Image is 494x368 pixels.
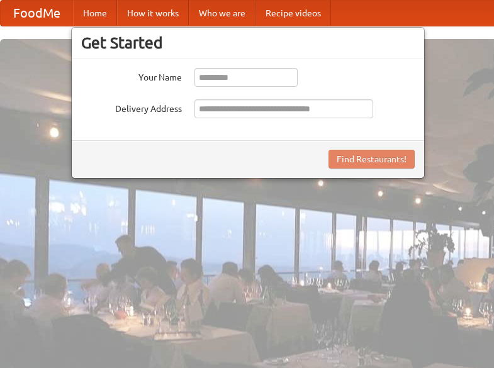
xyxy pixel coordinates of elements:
[1,1,73,26] a: FoodMe
[189,1,255,26] a: Who we are
[81,33,415,52] h3: Get Started
[117,1,189,26] a: How it works
[255,1,331,26] a: Recipe videos
[81,68,182,84] label: Your Name
[328,150,415,169] button: Find Restaurants!
[73,1,117,26] a: Home
[81,99,182,115] label: Delivery Address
